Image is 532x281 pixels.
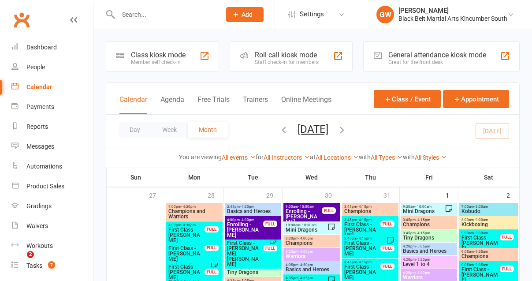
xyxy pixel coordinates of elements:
[506,187,519,202] div: 2
[474,250,488,254] span: - 9:35am
[165,168,224,187] th: Mon
[403,154,415,161] strong: with
[168,246,205,262] span: First Class - [PERSON_NAME]
[402,262,455,267] span: Level 1 to 4
[371,154,403,161] a: All Types
[500,234,514,240] div: FULL
[11,77,93,97] a: Calendar
[255,59,319,65] div: Staff check-in for members
[374,90,441,108] button: Class / Event
[285,250,338,254] span: 3:30pm
[344,264,381,280] span: First Class - [PERSON_NAME]
[168,227,205,243] span: First Class - [PERSON_NAME]
[285,205,322,209] span: 9:00am
[461,205,516,209] span: 7:00am
[285,236,338,240] span: 3:30pm
[402,271,455,275] span: 4:20pm
[458,168,519,187] th: Sat
[398,7,507,15] div: [PERSON_NAME]
[242,11,253,18] span: Add
[298,123,328,135] button: [DATE]
[281,95,331,114] button: Online Meetings
[461,218,516,222] span: 8:00am
[255,51,319,59] div: Roll call kiosk mode
[474,218,488,222] span: - 9:00am
[461,254,516,259] span: Champions
[9,251,30,272] iframe: Intercom live chat
[115,8,215,21] input: Search...
[263,245,277,251] div: FULL
[26,242,53,249] div: Workouts
[131,59,186,65] div: Member self check-in
[402,258,455,262] span: 4:20pm
[359,154,371,161] strong: with
[26,123,48,130] div: Reports
[208,187,223,202] div: 28
[263,221,277,227] div: FULL
[26,183,64,190] div: Product Sales
[285,240,338,246] span: Champions
[283,168,341,187] th: Wed
[48,261,55,269] span: 7
[388,59,486,65] div: Great for the front desk
[298,205,314,209] span: - 10:00am
[240,218,254,222] span: - 4:30pm
[224,168,283,187] th: Tue
[474,205,488,209] span: - 8:00am
[446,187,458,202] div: 1
[344,260,381,264] span: 3:45pm
[402,235,455,240] span: Tiny Dragons
[398,15,507,22] div: Black Belt Martial Arts Kincumber South
[344,218,381,222] span: 3:45pm
[26,222,48,229] div: Waivers
[205,269,219,275] div: FULL
[416,231,430,235] span: - 4:15pm
[227,270,279,275] span: Tiny Dragons
[227,222,264,238] span: Enrolling - [PERSON_NAME]
[226,7,264,22] button: Add
[11,256,93,276] a: Tasks 7
[402,218,455,222] span: 3:45pm
[298,236,313,240] span: - 4:00pm
[256,154,264,161] strong: for
[461,250,516,254] span: 9:05am
[415,154,447,161] a: All Styles
[168,223,205,227] span: 4:00pm
[443,90,509,108] button: Appointment
[416,258,430,262] span: - 5:20pm
[11,137,93,157] a: Messages
[264,154,310,161] a: All Instructors
[402,205,445,209] span: 9:30am
[416,244,430,248] span: - 5:05pm
[298,250,313,254] span: - 4:00pm
[344,205,397,209] span: 3:45pm
[227,218,264,222] span: 4:00pm
[26,143,54,150] div: Messages
[26,44,57,51] div: Dashboard
[325,187,341,202] div: 30
[197,95,230,114] button: Free Trials
[402,275,455,280] span: Warriors
[11,176,93,196] a: Product Sales
[11,236,93,256] a: Workouts
[461,235,500,251] span: First Class - [PERSON_NAME]
[380,263,394,270] div: FULL
[383,187,399,202] div: 31
[357,236,372,240] span: - 4:15pm
[26,103,54,110] div: Payments
[357,260,372,264] span: - 4:15pm
[344,222,381,238] span: First Class - [PERSON_NAME]
[149,187,165,202] div: 27
[285,227,327,232] span: Mini Dragons
[416,218,430,222] span: - 4:15pm
[402,244,455,248] span: 4:20pm
[188,122,228,138] button: Month
[26,262,42,269] div: Tasks
[285,276,322,280] span: 4:05pm
[11,216,93,236] a: Waivers
[227,240,264,267] span: First Class - [PERSON_NAME], [PERSON_NAME]
[402,222,455,227] span: Champions
[298,263,313,267] span: - 4:50pm
[380,221,394,227] div: FULL
[107,168,165,187] th: Sun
